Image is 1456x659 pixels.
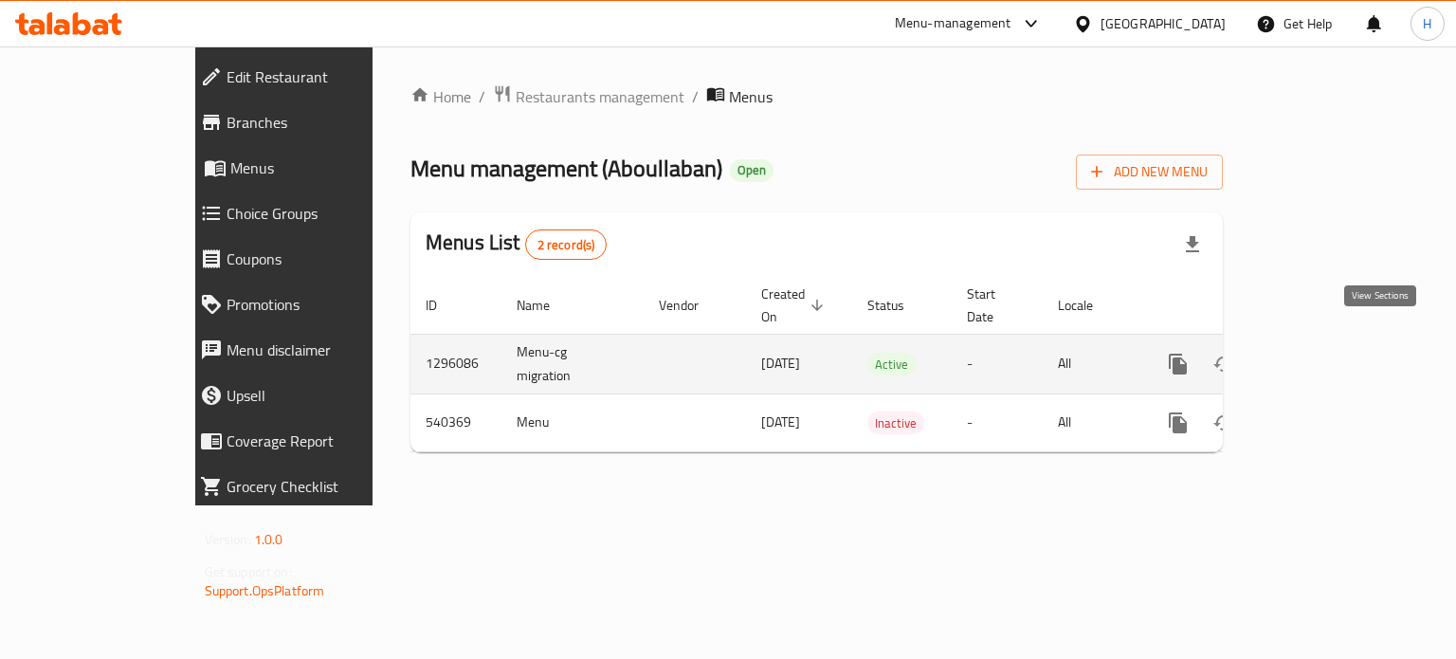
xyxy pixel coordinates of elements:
span: Branches [227,111,424,134]
span: Vendor [659,294,723,317]
span: ID [426,294,462,317]
span: [DATE] [761,351,800,375]
button: more [1156,400,1201,446]
div: Menu-management [895,12,1011,35]
td: All [1043,334,1140,394]
td: 540369 [410,394,501,451]
span: Name [517,294,574,317]
a: Choice Groups [185,191,439,236]
td: - [952,334,1043,394]
td: 1296086 [410,334,501,394]
h2: Menus List [426,229,607,260]
span: 2 record(s) [526,236,607,254]
a: Home [410,85,471,108]
span: Restaurants management [516,85,684,108]
button: Change Status [1201,400,1247,446]
td: - [952,394,1043,451]
table: enhanced table [410,277,1353,452]
span: H [1423,13,1431,34]
span: Edit Restaurant [227,65,424,88]
span: Status [867,294,929,317]
span: Upsell [227,384,424,407]
span: Locale [1058,294,1118,317]
a: Coupons [185,236,439,282]
button: Change Status [1201,341,1247,387]
td: All [1043,394,1140,451]
a: Menus [185,145,439,191]
span: Start Date [967,283,1020,328]
th: Actions [1140,277,1353,335]
span: Add New Menu [1091,160,1208,184]
div: Inactive [867,412,924,434]
a: Support.OpsPlatform [205,578,325,603]
td: Menu-cg migration [501,334,644,394]
a: Coverage Report [185,418,439,464]
div: Open [730,159,773,182]
span: Choice Groups [227,202,424,225]
span: Open [730,162,773,178]
button: Add New Menu [1076,155,1223,190]
div: Total records count [525,229,608,260]
button: more [1156,341,1201,387]
span: Coverage Report [227,430,424,452]
li: / [479,85,485,108]
span: 1.0.0 [254,527,283,552]
span: Version: [205,527,251,552]
div: [GEOGRAPHIC_DATA] [1101,13,1226,34]
td: Menu [501,394,644,451]
span: Active [867,354,916,375]
span: Grocery Checklist [227,475,424,498]
a: Promotions [185,282,439,327]
span: Menus [230,156,424,179]
span: Coupons [227,247,424,270]
span: Menus [729,85,773,108]
span: Get support on: [205,559,292,584]
span: [DATE] [761,410,800,434]
a: Restaurants management [493,84,684,109]
span: Inactive [867,412,924,434]
a: Edit Restaurant [185,54,439,100]
a: Upsell [185,373,439,418]
span: Promotions [227,293,424,316]
a: Grocery Checklist [185,464,439,509]
span: Created On [761,283,829,328]
div: Export file [1170,222,1215,267]
li: / [692,85,699,108]
a: Menu disclaimer [185,327,439,373]
span: Menu management ( Aboullaban ) [410,147,722,190]
a: Branches [185,100,439,145]
span: Menu disclaimer [227,339,424,361]
nav: breadcrumb [410,84,1223,109]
